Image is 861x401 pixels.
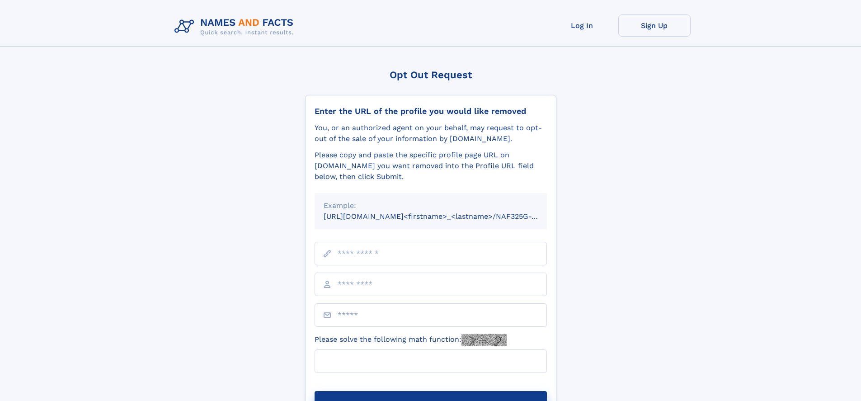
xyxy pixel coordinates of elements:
[315,334,507,346] label: Please solve the following math function:
[546,14,618,37] a: Log In
[315,106,547,116] div: Enter the URL of the profile you would like removed
[324,200,538,211] div: Example:
[315,123,547,144] div: You, or an authorized agent on your behalf, may request to opt-out of the sale of your informatio...
[305,69,556,80] div: Opt Out Request
[315,150,547,182] div: Please copy and paste the specific profile page URL on [DOMAIN_NAME] you want removed into the Pr...
[171,14,301,39] img: Logo Names and Facts
[618,14,691,37] a: Sign Up
[324,212,564,221] small: [URL][DOMAIN_NAME]<firstname>_<lastname>/NAF325G-xxxxxxxx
